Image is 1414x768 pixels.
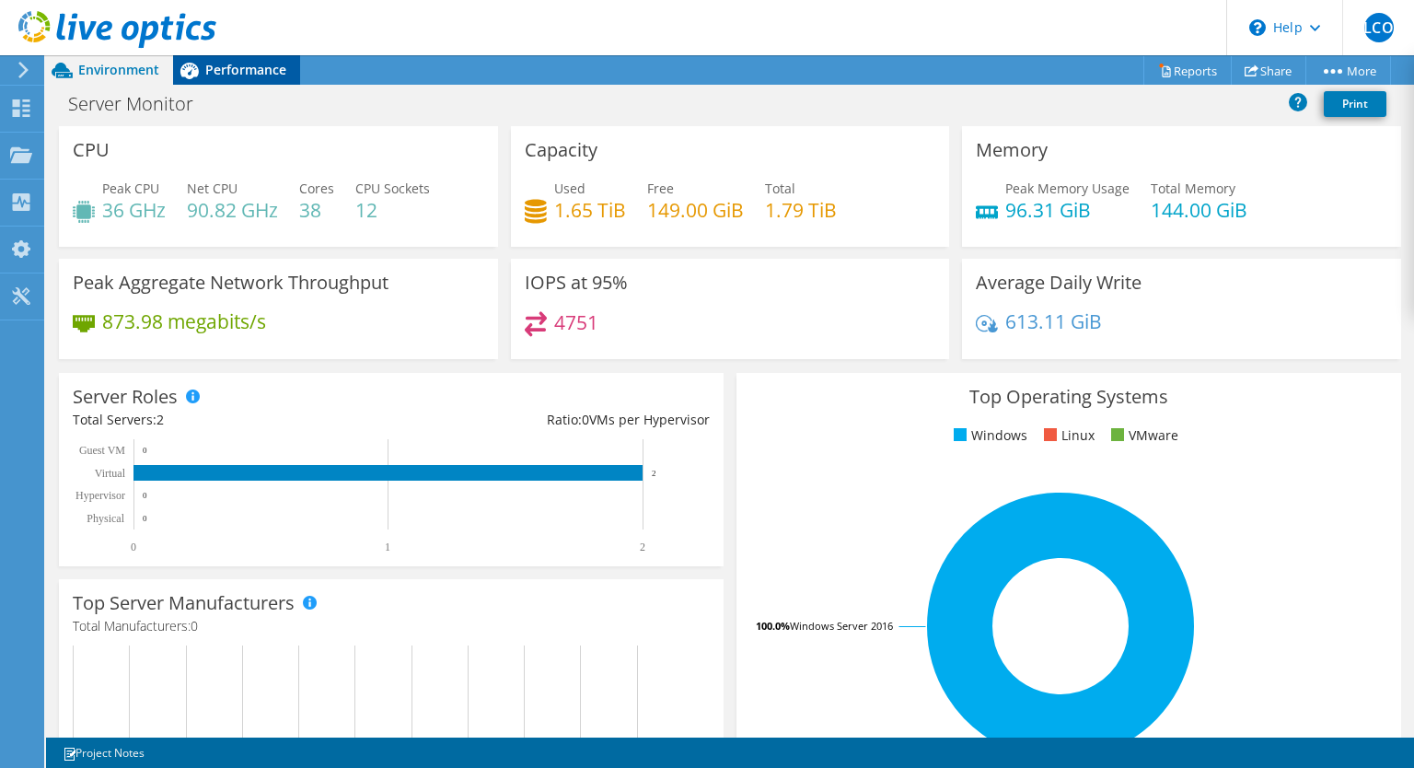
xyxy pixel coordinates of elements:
span: 0 [191,617,198,634]
h4: 613.11 GiB [1005,311,1102,332]
text: 0 [143,514,147,523]
h3: Server Roles [73,387,178,407]
span: Used [554,180,585,197]
li: Linux [1039,425,1095,446]
div: Total Servers: [73,410,391,430]
span: 0 [582,411,589,428]
h3: Top Server Manufacturers [73,593,295,613]
h4: 38 [299,200,334,220]
span: Total Memory [1151,180,1235,197]
h3: Top Operating Systems [750,387,1387,407]
span: Cores [299,180,334,197]
span: LCO [1364,13,1394,42]
div: Ratio: VMs per Hypervisor [391,410,710,430]
a: More [1305,56,1391,85]
svg: \n [1249,19,1266,36]
text: Guest VM [79,444,125,457]
h4: 1.65 TiB [554,200,626,220]
h4: 4751 [554,312,598,332]
span: Performance [205,61,286,78]
text: Virtual [95,467,126,480]
h4: 144.00 GiB [1151,200,1247,220]
span: Free [647,180,674,197]
span: Net CPU [187,180,238,197]
span: 2 [156,411,164,428]
h1: Server Monitor [60,94,222,114]
a: Print [1324,91,1386,117]
span: Peak Memory Usage [1005,180,1130,197]
text: 0 [143,446,147,455]
h3: CPU [73,140,110,160]
h4: 96.31 GiB [1005,200,1130,220]
li: Windows [949,425,1027,446]
h4: 12 [355,200,430,220]
text: 2 [652,469,656,478]
h4: 149.00 GiB [647,200,744,220]
text: 0 [143,491,147,500]
text: Physical [87,512,124,525]
h3: IOPS at 95% [525,273,628,293]
h3: Memory [976,140,1048,160]
li: VMware [1107,425,1178,446]
a: Reports [1143,56,1232,85]
tspan: 100.0% [756,619,790,633]
span: CPU Sockets [355,180,430,197]
text: 1 [385,541,390,553]
h3: Capacity [525,140,597,160]
span: Total [765,180,795,197]
span: Peak CPU [102,180,159,197]
h4: Total Manufacturers: [73,616,710,636]
a: Project Notes [50,741,157,764]
h4: 873.98 megabits/s [102,311,266,332]
text: 0 [131,541,136,553]
h4: 36 GHz [102,200,166,220]
a: Share [1231,56,1306,85]
h4: 1.79 TiB [765,200,837,220]
span: Environment [78,61,159,78]
h3: Peak Aggregate Network Throughput [73,273,388,293]
text: 2 [640,541,645,553]
h3: Average Daily Write [976,273,1142,293]
text: Hypervisor [75,489,125,502]
tspan: Windows Server 2016 [790,619,893,633]
h4: 90.82 GHz [187,200,278,220]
